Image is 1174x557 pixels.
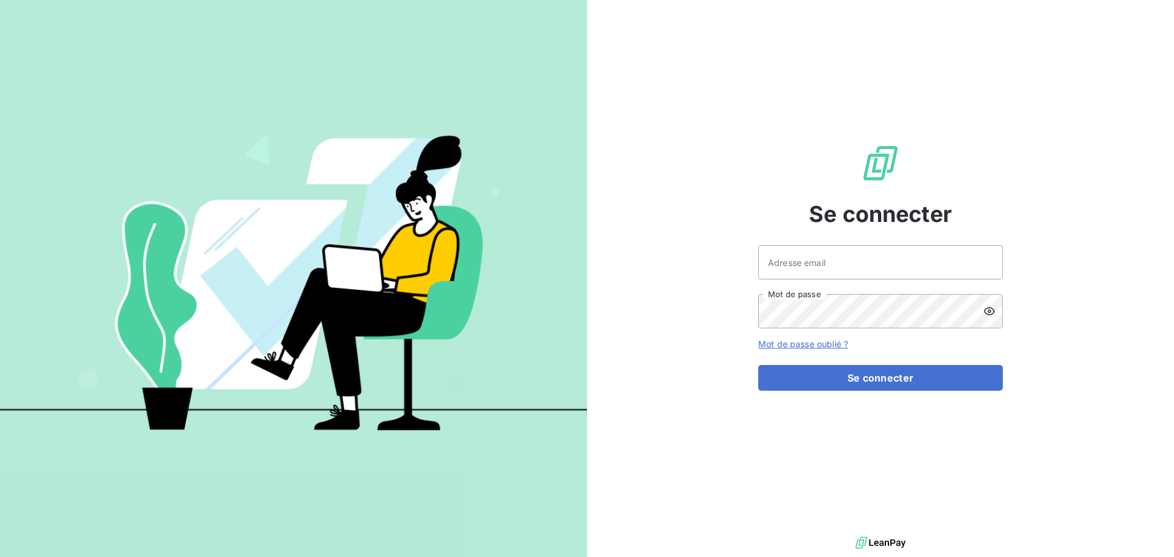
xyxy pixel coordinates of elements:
img: Logo LeanPay [861,144,900,183]
span: Se connecter [809,197,952,231]
img: logo [855,534,906,552]
button: Se connecter [758,365,1003,391]
input: placeholder [758,245,1003,279]
a: Mot de passe oublié ? [758,339,848,349]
